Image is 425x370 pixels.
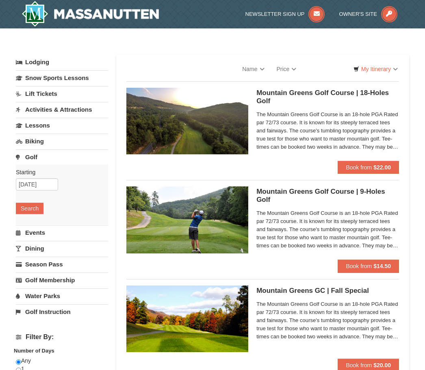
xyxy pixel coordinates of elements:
[16,288,108,303] a: Water Parks
[16,304,108,319] a: Golf Instruction
[126,286,248,352] img: 6619888-37-1f9f2b09.jpg
[16,134,108,149] a: Biking
[256,89,399,105] h5: Mountain Greens Golf Course | 18-Holes Golf
[346,263,372,269] span: Book from
[256,287,399,295] h5: Mountain Greens GC | Fall Special
[339,11,377,17] span: Owner's Site
[126,88,248,154] img: 6619888-27-7e27a245.jpg
[126,186,248,253] img: 6619888-35-9ba36b64.jpg
[338,260,399,273] button: Book from $14.50
[256,209,399,250] span: The Mountain Greens Golf Course is an 18-hole PGA Rated par 72/73 course. It is known for its ste...
[16,333,108,341] h4: Filter By:
[373,362,391,368] strong: $20.00
[256,110,399,151] span: The Mountain Greens Golf Course is an 18-hole PGA Rated par 72/73 course. It is known for its ste...
[16,225,108,240] a: Events
[256,188,399,204] h5: Mountain Greens Golf Course | 9-Holes Golf
[22,1,159,27] a: Massanutten Resort
[22,1,159,27] img: Massanutten Resort Logo
[16,102,108,117] a: Activities & Attractions
[245,11,325,17] a: Newsletter Sign Up
[373,164,391,171] strong: $22.00
[256,300,399,341] span: The Mountain Greens Golf Course is an 18-hole PGA Rated par 72/73 course. It is known for its ste...
[348,63,403,75] a: My Itinerary
[236,61,270,77] a: Name
[16,55,108,69] a: Lodging
[339,11,397,17] a: Owner's Site
[346,164,372,171] span: Book from
[271,61,303,77] a: Price
[338,161,399,174] button: Book from $22.00
[346,362,372,368] span: Book from
[16,118,108,133] a: Lessons
[16,70,108,85] a: Snow Sports Lessons
[16,86,108,101] a: Lift Tickets
[16,203,43,214] button: Search
[16,241,108,256] a: Dining
[14,348,54,354] strong: Number of Days
[16,168,102,176] label: Starting
[16,273,108,288] a: Golf Membership
[16,149,108,164] a: Golf
[373,263,391,269] strong: $14.50
[245,11,305,17] span: Newsletter Sign Up
[16,257,108,272] a: Season Pass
